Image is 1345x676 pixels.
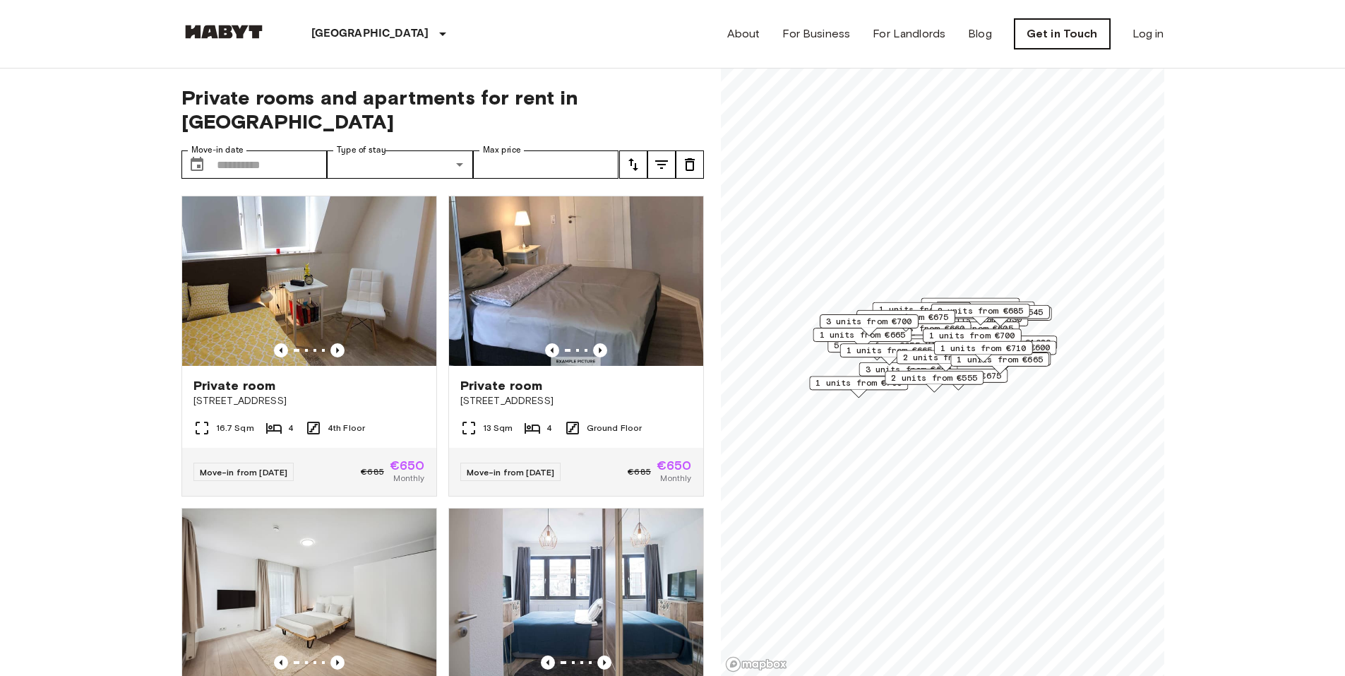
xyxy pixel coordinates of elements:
span: 1 units from €665 [846,344,932,357]
span: Private room [193,377,276,394]
span: 13 Sqm [483,422,513,434]
a: Marketing picture of unit DE-04-013-001-01HFPrevious imagePrevious imagePrivate room[STREET_ADDRE... [181,196,437,497]
a: For Business [782,25,850,42]
span: 12 units from €600 [959,341,1050,354]
img: Marketing picture of unit DE-04-038-001-03HF [449,196,703,366]
img: Habyt [181,25,266,39]
span: 2 units from €685 [937,304,1023,317]
span: 1 units from €665 [819,328,905,341]
button: Previous image [274,343,288,357]
div: Map marker [839,343,938,365]
a: Blog [968,25,992,42]
button: Previous image [597,656,611,670]
span: 3 units from €700 [826,315,912,328]
div: Map marker [872,321,971,343]
span: [STREET_ADDRESS] [460,394,692,408]
div: Map marker [952,307,1051,328]
div: Map marker [909,369,1008,391]
span: Private room [460,377,543,394]
span: 1 units from €700 [928,329,1015,342]
span: 3 units from €600 [865,363,951,376]
label: Type of stay [337,144,386,156]
span: Move-in from [DATE] [200,467,288,478]
span: €685 [361,466,384,478]
span: 2 units from €675 [915,369,1001,382]
div: Map marker [921,298,1020,320]
div: Map marker [950,305,1049,327]
a: Log in [1132,25,1164,42]
button: Previous image [593,343,607,357]
span: 4th Floor [328,422,365,434]
button: Previous image [541,656,555,670]
a: About [727,25,760,42]
a: Marketing picture of unit DE-04-038-001-03HFPrevious imagePrevious imagePrivate room[STREET_ADDRE... [448,196,704,497]
span: €650 [657,459,692,472]
label: Max price [483,144,521,156]
span: 2 units from €545 [957,306,1043,319]
div: Map marker [885,371,984,393]
img: Marketing picture of unit DE-04-013-001-01HF [182,196,436,366]
div: Map marker [931,304,1029,326]
span: Ground Floor [587,422,642,434]
div: Map marker [872,302,971,324]
button: Choose date [183,150,211,179]
div: Map marker [922,328,1021,350]
p: [GEOGRAPHIC_DATA] [311,25,429,42]
span: 1 units from €615 [942,302,1028,315]
div: Map marker [929,312,1028,334]
span: 1 units from €675 [863,311,949,324]
button: Previous image [330,656,345,670]
span: 4 [288,422,294,434]
div: Map marker [820,314,919,336]
span: Move-in from [DATE] [467,467,555,478]
button: tune [676,150,704,179]
span: [STREET_ADDRESS] [193,394,425,408]
span: 1 units from €685 [878,303,964,316]
span: Monthly [393,472,424,485]
span: 1 units from €665 [957,353,1043,366]
button: Previous image [545,343,559,357]
div: Map marker [813,328,911,350]
span: 2 units from €690 [902,351,988,364]
span: €685 [628,466,651,478]
div: Map marker [896,350,995,372]
span: 9 units from €1020 [960,336,1051,349]
span: €650 [390,459,425,472]
span: Private rooms and apartments for rent in [GEOGRAPHIC_DATA] [181,85,704,134]
div: Map marker [809,376,908,398]
div: Map marker [953,336,1057,357]
button: Previous image [330,343,345,357]
div: Map marker [827,338,926,360]
span: 5 units from €655 [834,339,920,352]
div: Map marker [952,340,1056,362]
a: For Landlords [873,25,945,42]
div: Map marker [950,352,1049,374]
button: Previous image [274,656,288,670]
div: Map marker [952,352,1051,374]
div: Map marker [935,302,1034,324]
button: tune [619,150,647,179]
div: Map marker [859,362,957,384]
span: 4 [546,422,552,434]
a: Get in Touch [1015,19,1110,49]
span: 1 units from €710 [940,342,1026,355]
span: 1 units from €700 [815,376,902,389]
span: 16.7 Sqm [216,422,254,434]
div: Map marker [856,310,955,332]
label: Move-in date [191,144,244,156]
span: 2 units from €555 [891,372,977,384]
a: Mapbox logo [725,656,787,672]
button: tune [647,150,676,179]
span: 1 units from €650 [927,299,1013,312]
div: Map marker [933,341,1032,363]
span: Monthly [660,472,691,485]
